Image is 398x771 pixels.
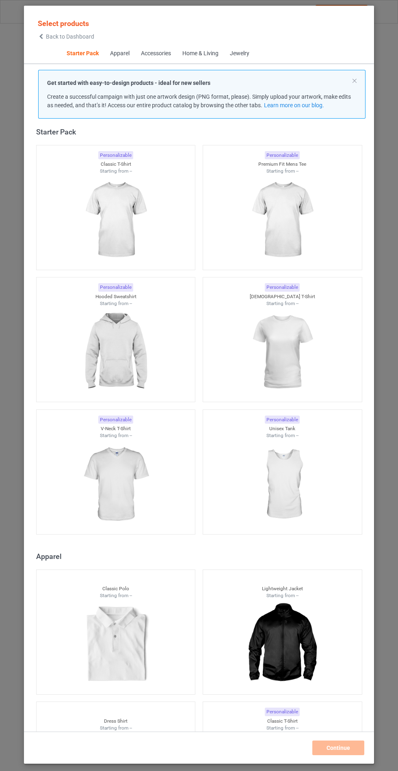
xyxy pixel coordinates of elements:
[37,585,195,592] div: Classic Polo
[37,432,195,439] div: Starting from --
[182,50,218,58] div: Home & Living
[265,416,300,424] div: Personalizable
[47,80,210,86] strong: Get started with easy-to-design products - ideal for new sellers
[47,93,351,108] span: Create a successful campaign with just one artwork design (PNG format, please). Simply upload you...
[98,151,133,160] div: Personalizable
[36,552,366,561] div: Apparel
[203,161,362,168] div: Premium Fit Mens Tee
[37,425,195,432] div: V-Neck T-Shirt
[37,168,195,175] div: Starting from --
[265,283,300,292] div: Personalizable
[246,175,318,266] img: regular.jpg
[98,416,133,424] div: Personalizable
[37,300,195,307] div: Starting from --
[229,50,249,58] div: Jewelry
[79,307,152,398] img: regular.jpg
[203,432,362,439] div: Starting from --
[110,50,129,58] div: Apparel
[203,425,362,432] div: Unisex Tank
[37,161,195,168] div: Classic T-Shirt
[246,439,318,530] img: regular.jpg
[38,19,89,28] span: Select products
[37,725,195,732] div: Starting from --
[61,44,104,63] span: Starter Pack
[203,592,362,599] div: Starting from --
[203,293,362,300] div: [DEMOGRAPHIC_DATA] T-Shirt
[79,439,152,530] img: regular.jpg
[203,718,362,725] div: Classic T-Shirt
[246,599,318,690] img: regular.jpg
[264,102,324,108] a: Learn more on our blog.
[265,151,300,160] div: Personalizable
[141,50,171,58] div: Accessories
[246,307,318,398] img: regular.jpg
[203,725,362,732] div: Starting from --
[79,175,152,266] img: regular.jpg
[203,585,362,592] div: Lightweight Jacket
[37,718,195,725] div: Dress Shirt
[36,127,366,136] div: Starter Pack
[98,283,133,292] div: Personalizable
[265,708,300,716] div: Personalizable
[203,168,362,175] div: Starting from --
[37,293,195,300] div: Hooded Sweatshirt
[46,33,94,40] span: Back to Dashboard
[37,592,195,599] div: Starting from --
[203,300,362,307] div: Starting from --
[79,599,152,690] img: regular.jpg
